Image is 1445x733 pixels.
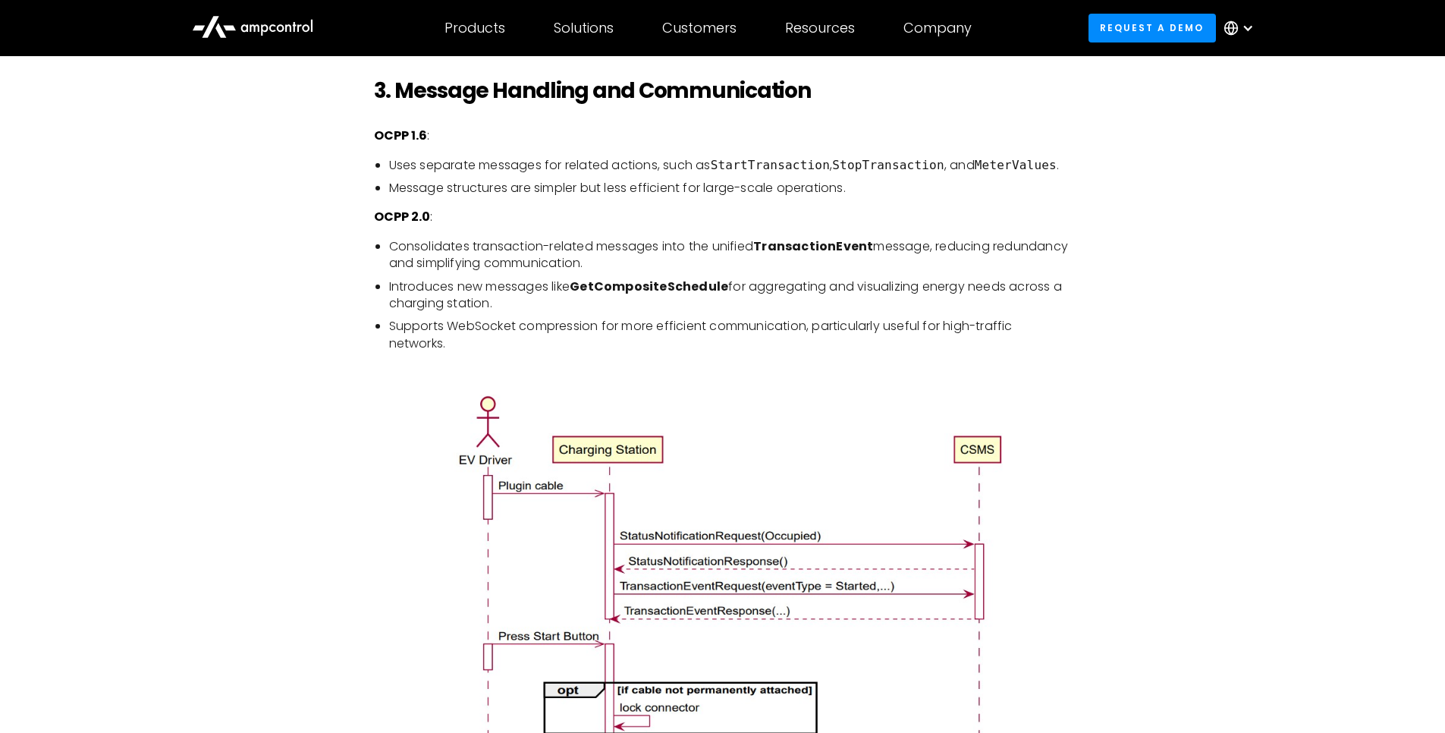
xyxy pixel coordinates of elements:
[374,127,1072,144] p: :
[554,20,614,36] div: Solutions
[1088,14,1216,42] a: Request a demo
[975,158,1057,172] code: MeterValues
[374,208,430,225] strong: OCPP 2.0
[389,157,1072,174] li: Uses separate messages for related actions, such as , , and .
[570,278,728,295] strong: GetCompositeSchedule
[711,158,830,172] code: StartTransaction
[444,20,505,36] div: Products
[374,76,812,105] strong: 3. Message Handling and Communication
[374,209,1072,225] p: :
[785,20,855,36] div: Resources
[389,278,1072,313] li: Introduces new messages like for aggregating and visualizing energy needs across a charging station.
[389,180,1072,197] li: Message structures are simpler but less efficient for large-scale operations.
[389,238,1072,272] li: Consolidates transaction-related messages into the unified message, reducing redundancy and simpl...
[903,20,972,36] div: Company
[374,127,427,144] strong: OCPP 1.6
[662,20,737,36] div: Customers
[389,318,1072,352] li: Supports WebSocket compression for more efficient communication, particularly useful for high-tra...
[832,158,944,172] code: StopTransaction
[753,238,873,255] strong: TransactionEvent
